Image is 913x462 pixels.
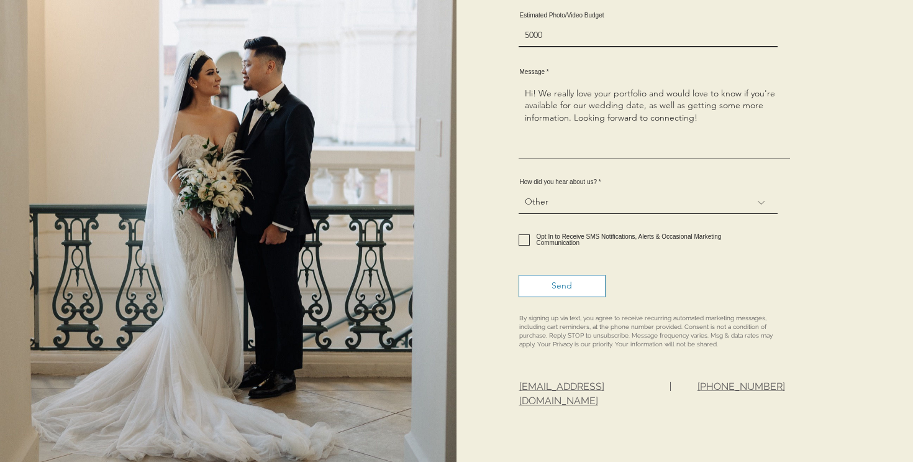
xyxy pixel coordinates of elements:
[537,233,722,246] span: Opt In to Receive SMS Notifications, Alerts & Occasional Marketing Communication
[519,315,773,348] span: By signing up via text, you agree to receive recurring automated marketing messages, including ca...
[519,12,778,19] label: Estimated Photo/Video Budget
[519,69,790,75] label: Message
[519,381,604,406] a: [EMAIL_ADDRESS][DOMAIN_NAME]
[552,280,572,292] span: Send
[519,179,778,185] label: How did you hear about us?
[519,81,790,159] textarea: Hi! We really love your portfolio and would love to know if you're available for our wedding date...
[697,381,785,392] a: [PHONE_NUMBER]
[519,275,606,297] button: Send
